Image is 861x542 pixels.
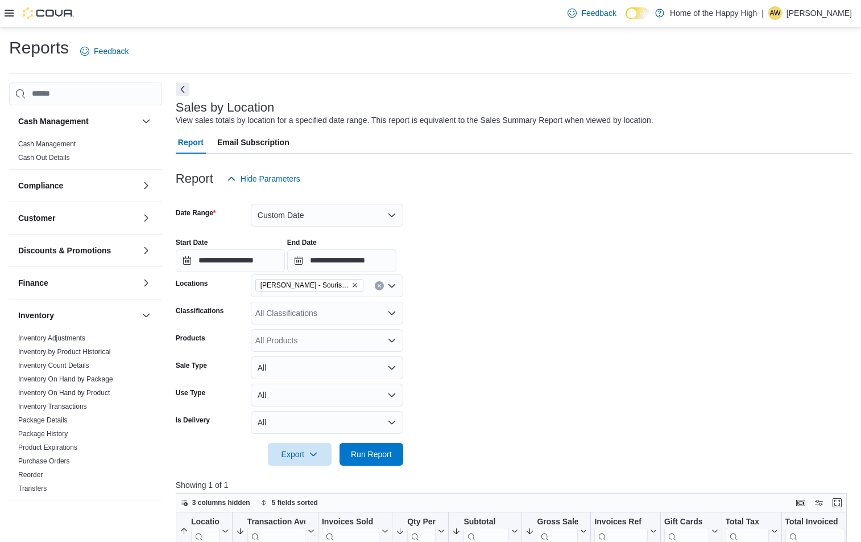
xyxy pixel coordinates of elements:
[670,6,757,20] p: Home of the Happy High
[18,416,68,425] span: Package Details
[761,6,764,20] p: |
[176,238,208,247] label: Start Date
[94,46,129,57] span: Feedback
[9,137,162,169] div: Cash Management
[18,245,111,256] h3: Discounts & Promotions
[18,139,76,149] span: Cash Management
[18,430,68,438] a: Package History
[178,131,204,154] span: Report
[812,496,826,510] button: Display options
[830,496,844,510] button: Enter fullscreen
[176,334,205,343] label: Products
[217,131,289,154] span: Email Subscription
[139,244,153,257] button: Discounts & Promotions
[351,449,392,460] span: Run Report
[251,411,403,434] button: All
[18,375,113,383] a: Inventory On Hand by Package
[769,6,780,20] span: AW
[794,496,808,510] button: Keyboard shortcuts
[18,361,89,370] span: Inventory Count Details
[18,429,68,438] span: Package History
[251,384,403,406] button: All
[768,6,782,20] div: Amanda Wheatley
[537,516,578,527] div: Gross Sales
[139,179,153,192] button: Compliance
[787,6,852,20] p: [PERSON_NAME]
[725,516,768,527] div: Total Tax
[176,306,224,315] label: Classifications
[18,444,77,451] a: Product Expirations
[581,7,616,19] span: Feedback
[340,443,403,466] button: Run Report
[18,443,77,452] span: Product Expirations
[375,281,384,290] button: Clear input
[18,116,89,127] h3: Cash Management
[139,114,153,128] button: Cash Management
[139,309,153,322] button: Inventory
[18,403,87,410] a: Inventory Transactions
[18,180,63,191] h3: Compliance
[18,245,137,256] button: Discounts & Promotions
[18,416,68,424] a: Package Details
[407,516,436,527] div: Qty Per Transaction
[76,40,133,63] a: Feedback
[23,7,74,19] img: Cova
[9,331,162,500] div: Inventory
[251,356,403,379] button: All
[563,2,620,24] a: Feedback
[176,101,275,114] h3: Sales by Location
[176,114,653,126] div: View sales totals by location for a specified date range. This report is equivalent to the Sales ...
[241,173,300,184] span: Hide Parameters
[18,511,137,522] button: Loyalty
[18,471,43,479] a: Reorder
[18,310,54,321] h3: Inventory
[176,208,216,217] label: Date Range
[785,516,844,527] div: Total Invoiced
[18,116,137,127] button: Cash Management
[176,496,255,510] button: 3 columns hidden
[18,484,47,492] a: Transfers
[18,277,48,289] h3: Finance
[18,154,70,162] a: Cash Out Details
[9,36,69,59] h1: Reports
[176,249,285,272] input: Press the down key to open a popover containing a calendar.
[287,249,396,272] input: Press the down key to open a popover containing a calendar.
[176,172,213,186] h3: Report
[18,310,137,321] button: Inventory
[18,140,76,148] a: Cash Management
[251,204,403,227] button: Custom Date
[18,212,137,224] button: Customer
[351,282,358,289] button: Remove Estevan - Souris Avenue - Fire & Flower from selection in this group
[18,389,110,397] a: Inventory On Hand by Product
[191,516,220,527] div: Location
[18,484,47,493] span: Transfers
[176,83,189,96] button: Next
[18,348,111,356] a: Inventory by Product Historical
[255,279,363,291] span: Estevan - Souris Avenue - Fire & Flower
[176,416,210,425] label: Is Delivery
[626,7,649,19] input: Dark Mode
[275,443,325,466] span: Export
[664,516,709,527] div: Gift Cards
[18,388,110,397] span: Inventory On Hand by Product
[139,276,153,290] button: Finance
[18,402,87,411] span: Inventory Transactions
[176,388,205,397] label: Use Type
[139,211,153,225] button: Customer
[594,516,647,527] div: Invoices Ref
[18,153,70,162] span: Cash Out Details
[18,277,137,289] button: Finance
[260,280,349,291] span: [PERSON_NAME] - Souris Avenue - Fire & Flower
[139,510,153,523] button: Loyalty
[18,511,46,522] h3: Loyalty
[387,309,396,318] button: Open list of options
[176,279,208,288] label: Locations
[176,361,207,370] label: Sale Type
[287,238,317,247] label: End Date
[18,470,43,479] span: Reorder
[176,479,854,491] p: Showing 1 of 1
[18,375,113,384] span: Inventory On Hand by Package
[18,334,85,343] span: Inventory Adjustments
[463,516,509,527] div: Subtotal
